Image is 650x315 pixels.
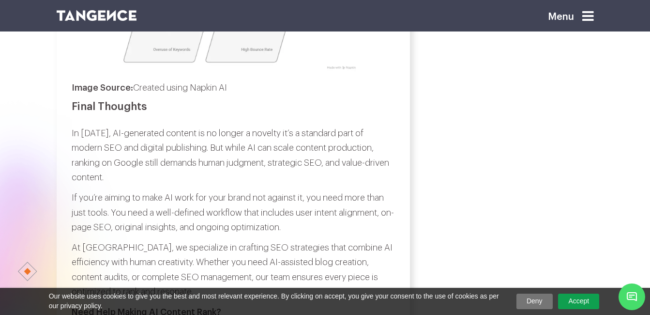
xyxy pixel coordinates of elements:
img: logo SVG [57,10,137,21]
p: Created using Napkin AI [72,80,394,95]
p: In [DATE], AI-generated content is no longer a novelty it’s a standard part of modern SEO and dig... [72,126,394,185]
a: Accept [558,294,599,309]
span: Our website uses cookies to give you the best and most relevant experience. By clicking on accept... [49,292,503,311]
p: If you’re aiming to make AI work for your brand not against it, you need more than just tools. Yo... [72,190,394,235]
p: At [GEOGRAPHIC_DATA], we specialize in crafting SEO strategies that combine AI efficiency with hu... [72,240,394,299]
h2: Final Thoughts [72,101,394,112]
span: Chat Widget [619,283,645,310]
a: Deny [516,294,553,309]
strong: Image Source: [72,83,133,92]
